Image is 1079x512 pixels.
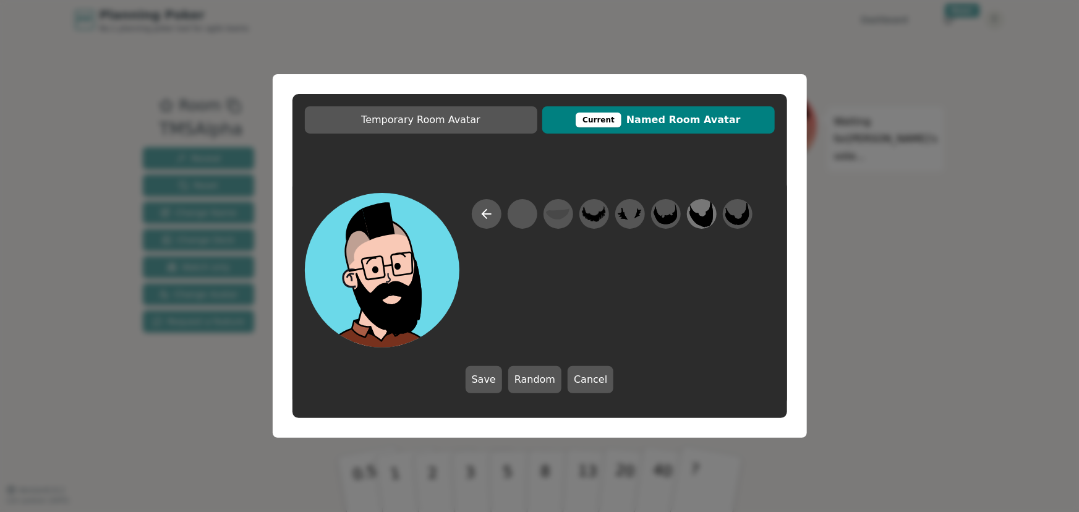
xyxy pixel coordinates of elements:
[542,106,775,134] button: CurrentNamed Room Avatar
[548,113,769,127] span: Named Room Avatar
[311,113,531,127] span: Temporary Room Avatar
[576,113,621,127] div: This avatar will be displayed in dedicated rooms
[305,106,537,134] button: Temporary Room Avatar
[466,366,502,393] button: Save
[568,366,613,393] button: Cancel
[508,366,561,393] button: Random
